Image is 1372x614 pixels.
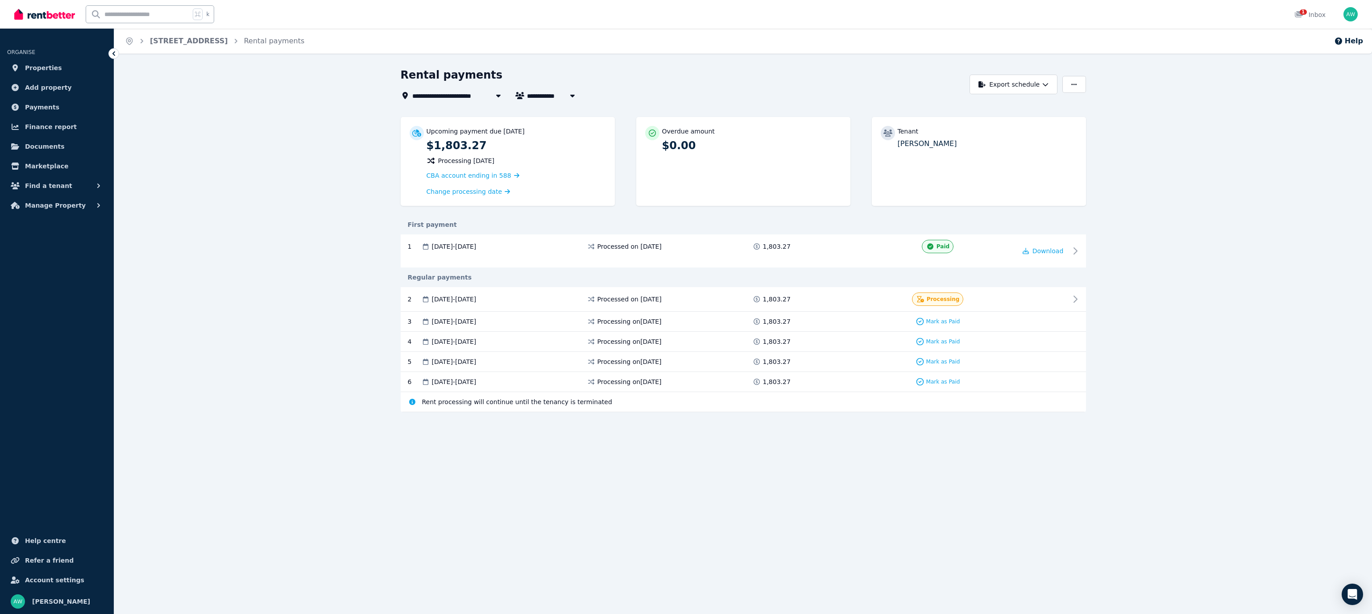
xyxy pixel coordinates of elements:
[926,378,960,385] span: Mark as Paid
[7,571,107,589] a: Account settings
[763,377,791,386] span: 1,803.27
[432,295,477,304] span: [DATE] - [DATE]
[7,157,107,175] a: Marketplace
[898,127,919,136] p: Tenant
[401,68,503,82] h1: Rental payments
[25,63,62,73] span: Properties
[25,161,68,171] span: Marketplace
[244,37,305,45] a: Rental payments
[25,575,84,585] span: Account settings
[597,295,662,304] span: Processed on [DATE]
[427,172,511,179] span: CBA account ending in 588
[206,11,209,18] span: k
[432,242,477,251] span: [DATE] - [DATE]
[7,98,107,116] a: Payments
[408,337,421,346] div: 4
[25,200,86,211] span: Manage Property
[408,317,421,326] div: 3
[763,337,791,346] span: 1,803.27
[926,358,960,365] span: Mark as Paid
[422,397,612,406] span: Rent processing will continue until the tenancy is terminated
[1300,9,1307,15] span: 1
[7,177,107,195] button: Find a tenant
[401,273,1086,282] div: Regular payments
[432,377,477,386] span: [DATE] - [DATE]
[432,337,477,346] span: [DATE] - [DATE]
[763,242,791,251] span: 1,803.27
[937,243,949,250] span: Paid
[970,75,1057,94] button: Export schedule
[427,187,510,196] a: Change processing date
[7,59,107,77] a: Properties
[926,338,960,345] span: Mark as Paid
[25,82,72,93] span: Add property
[401,220,1086,229] div: First payment
[114,29,315,54] nav: Breadcrumb
[7,79,107,96] a: Add property
[7,138,107,155] a: Documents
[408,357,421,366] div: 5
[7,551,107,569] a: Refer a friend
[7,196,107,214] button: Manage Property
[597,377,662,386] span: Processing on [DATE]
[1334,36,1363,46] button: Help
[25,121,77,132] span: Finance report
[926,318,960,325] span: Mark as Paid
[763,357,791,366] span: 1,803.27
[1294,10,1326,19] div: Inbox
[662,127,715,136] p: Overdue amount
[662,138,841,153] p: $0.00
[11,594,25,609] img: Andrew Wong
[438,156,495,165] span: Processing [DATE]
[14,8,75,21] img: RentBetter
[763,295,791,304] span: 1,803.27
[408,242,421,251] div: 1
[763,317,791,326] span: 1,803.27
[25,535,66,546] span: Help centre
[7,532,107,550] a: Help centre
[597,357,662,366] span: Processing on [DATE]
[427,138,606,153] p: $1,803.27
[427,127,525,136] p: Upcoming payment due [DATE]
[597,317,662,326] span: Processing on [DATE]
[25,180,72,191] span: Find a tenant
[432,357,477,366] span: [DATE] - [DATE]
[25,102,59,113] span: Payments
[408,377,421,386] div: 6
[597,337,662,346] span: Processing on [DATE]
[408,292,421,306] div: 2
[597,242,662,251] span: Processed on [DATE]
[1023,246,1064,255] button: Download
[32,596,90,607] span: [PERSON_NAME]
[1342,584,1363,605] div: Open Intercom Messenger
[150,37,228,45] a: [STREET_ADDRESS]
[927,296,960,303] span: Processing
[898,138,1077,149] p: [PERSON_NAME]
[25,555,74,566] span: Refer a friend
[7,49,35,55] span: ORGANISE
[432,317,477,326] span: [DATE] - [DATE]
[427,187,502,196] span: Change processing date
[25,141,65,152] span: Documents
[1343,7,1358,21] img: Andrew Wong
[1032,247,1064,255] span: Download
[7,118,107,136] a: Finance report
